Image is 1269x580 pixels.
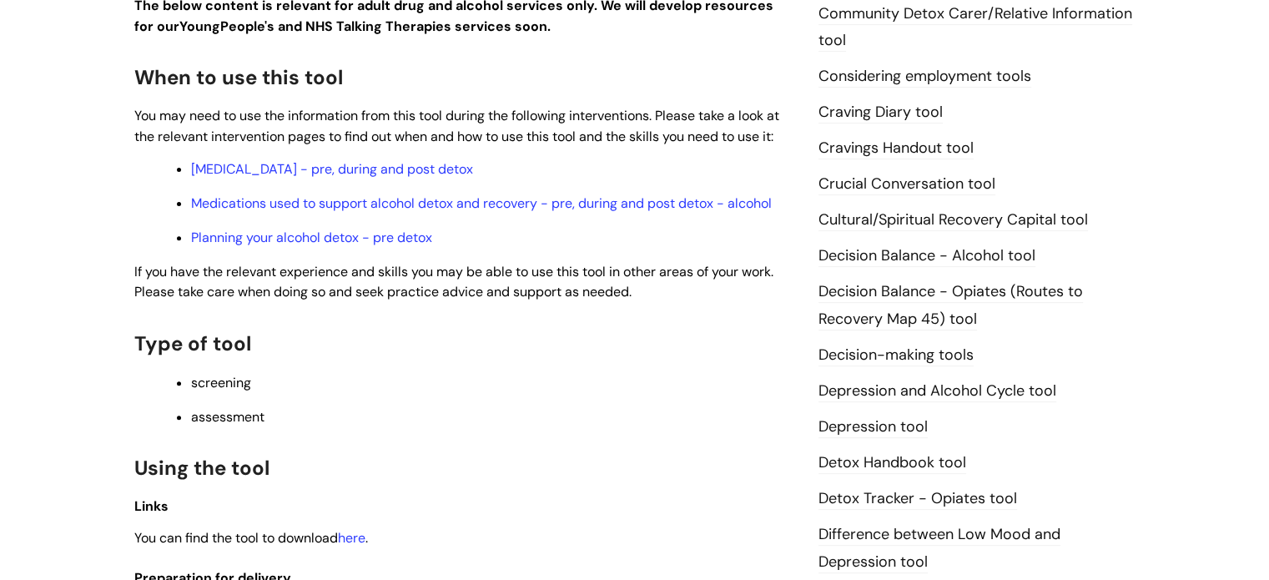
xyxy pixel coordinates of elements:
strong: Young [179,18,278,35]
span: If you have the relevant experience and skills you may be able to use this tool in other areas of... [134,263,773,301]
span: You can find the tool to download . [134,529,368,547]
a: Considering employment tools [818,66,1031,88]
a: Decision Balance - Opiates (Routes to Recovery Map 45) tool [818,281,1083,330]
a: Cravings Handout tool [818,138,974,159]
a: Difference between Low Mood and Depression tool [818,524,1060,572]
span: Links [134,497,169,515]
a: Community Detox Carer/Relative Information tool [818,3,1132,52]
a: Decision Balance - Alcohol tool [818,245,1035,267]
a: Depression and Alcohol Cycle tool [818,381,1056,402]
a: [MEDICAL_DATA] - pre, during and post detox [191,160,473,178]
a: Detox Tracker - Opiates tool [818,488,1017,510]
span: When to use this tool [134,64,343,90]
a: Medications used to support alcohol detox and recovery - pre, during and post detox - alcohol [191,194,772,212]
span: Type of tool [134,330,251,356]
span: You may need to use the information from this tool during the following interventions. Please tak... [134,107,779,145]
a: Craving Diary tool [818,102,943,124]
a: Detox Handbook tool [818,452,966,474]
span: assessment [191,408,264,426]
a: Planning your alcohol detox - pre detox [191,229,432,246]
a: Depression tool [818,416,928,438]
a: Crucial Conversation tool [818,174,995,195]
a: Decision-making tools [818,345,974,366]
strong: People's [220,18,274,35]
span: screening [191,374,251,391]
a: here [338,529,365,547]
span: Using the tool [134,455,269,481]
a: Cultural/Spiritual Recovery Capital tool [818,209,1088,231]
